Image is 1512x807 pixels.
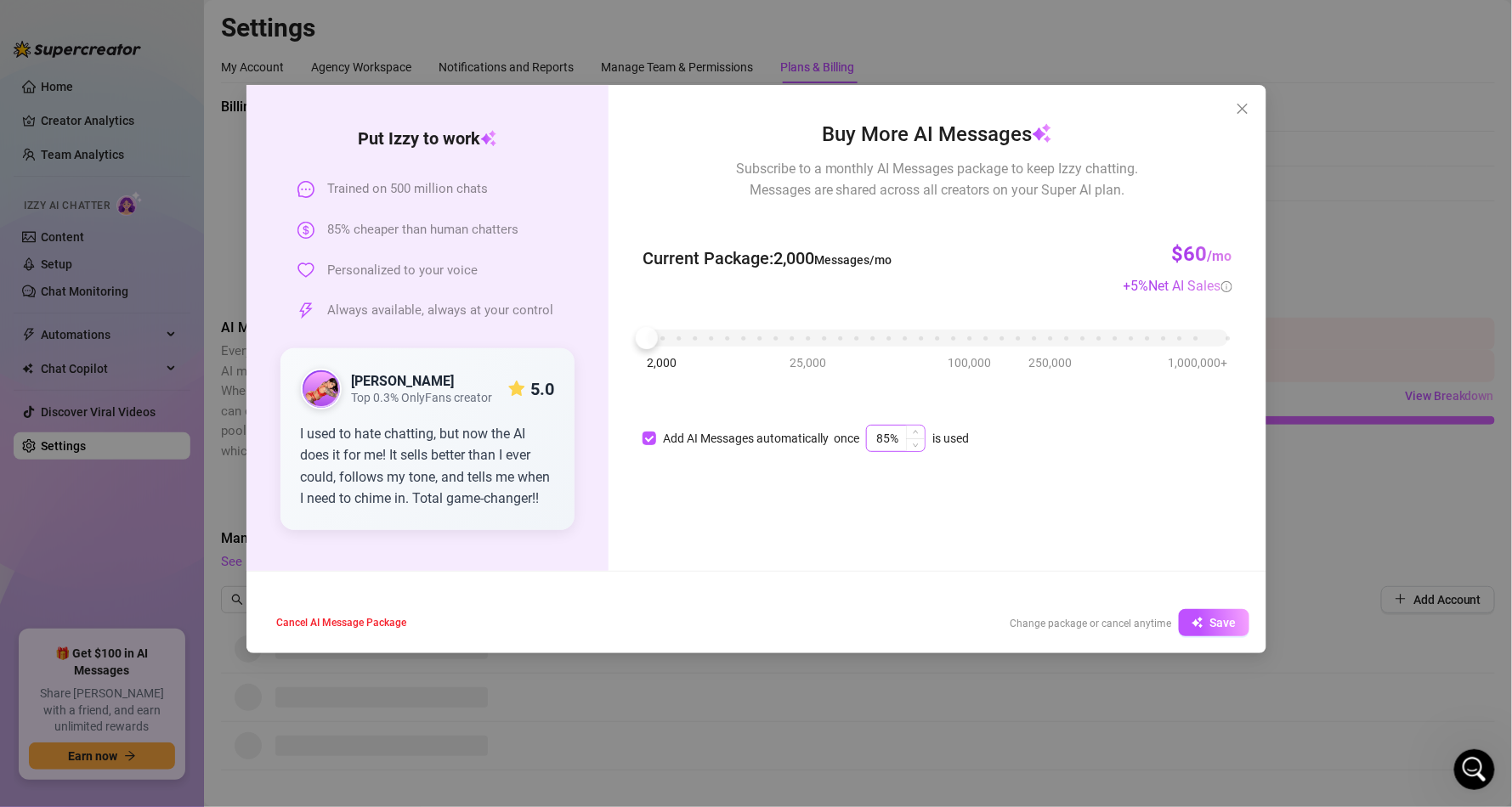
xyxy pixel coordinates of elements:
button: Save [1179,609,1249,636]
div: Add AI Messages automatically [663,429,829,448]
span: Change package or cancel anytime [1011,618,1172,629]
h3: $60 [1172,241,1232,268]
span: once [834,429,859,448]
span: Cancel AI Message Package [277,617,407,629]
strong: 5.0 [530,379,554,399]
span: Decrease Value [906,438,925,451]
span: up [913,429,919,435]
span: down [913,443,919,449]
span: 250,000 [1028,353,1072,372]
strong: Put Izzy to work [358,128,497,149]
span: star [508,381,525,398]
button: Cancel AI Message Package [263,609,421,636]
span: message [297,181,314,198]
span: Trained on 500 million chats [328,179,489,200]
button: Close [1229,95,1256,122]
span: heart [297,262,314,279]
span: 25,000 [790,353,826,372]
span: Personalized to your voice [328,261,479,281]
span: Buy More AI Messages [822,119,1052,151]
span: Current Package : 2,000 [643,245,892,272]
span: Top 0.3% OnlyFans creator [352,391,493,405]
span: Close [1229,102,1256,116]
span: Messages/mo [814,253,892,267]
span: close [1236,102,1249,116]
span: Subscribe to a monthly AI Messages package to keep Izzy chatting. Messages are shared across all ... [736,158,1139,200]
span: Always available, always at your control [328,301,554,321]
span: + 5 % [1124,278,1232,294]
span: 1,000,000+ [1169,353,1228,372]
div: I used to hate chatting, but now the AI does it for me! It sells better than I ever could, follow... [301,423,555,510]
span: is used [932,429,969,448]
span: info-circle [1221,281,1232,292]
span: 85% cheaper than human chatters [328,220,519,240]
span: thunderbolt [297,302,314,319]
span: Increase Value [906,426,925,438]
img: public [303,370,340,408]
span: /mo [1208,248,1232,264]
div: Net AI Sales [1149,275,1232,296]
span: 2,000 [647,353,677,372]
span: Save [1210,616,1237,629]
strong: [PERSON_NAME] [352,373,455,389]
iframe: Intercom live chat [1454,749,1495,790]
span: 100,000 [948,353,991,372]
span: dollar [297,222,314,239]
